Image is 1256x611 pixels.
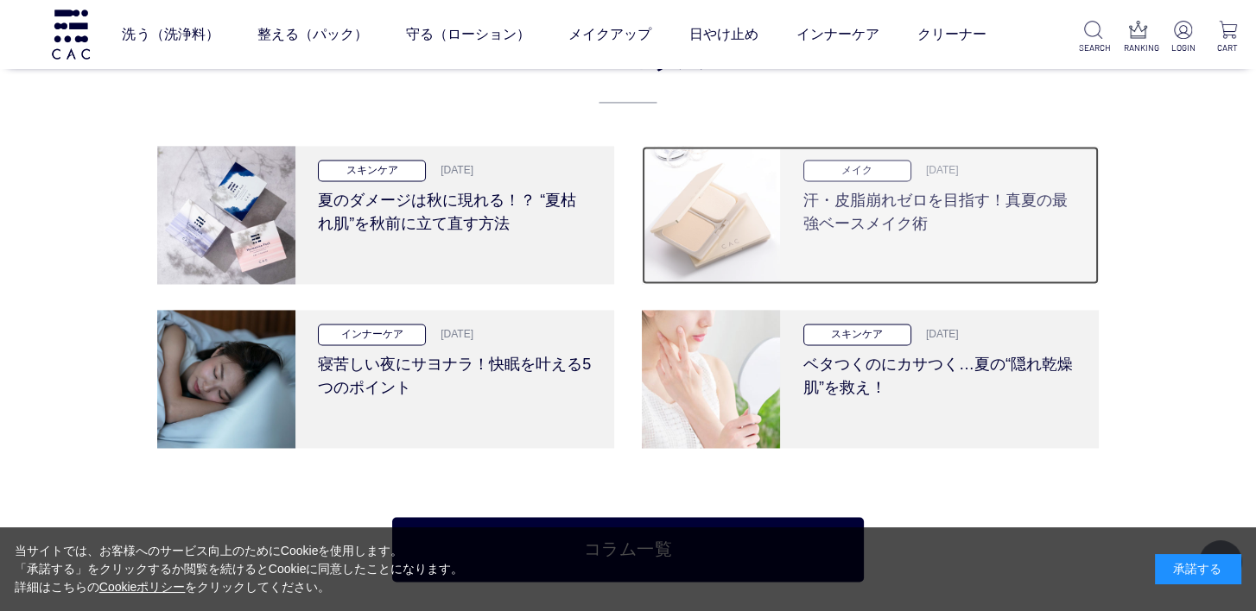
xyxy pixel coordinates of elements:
[1124,21,1152,54] a: RANKING
[803,324,911,345] p: スキンケア
[318,345,591,400] h3: 寝苦しい夜にサヨナラ！快眠を叶える5つのポイント
[122,10,219,59] a: 洗う（洗浄料）
[49,9,92,59] img: logo
[157,146,295,284] img: 夏のダメージは秋に現れる！？ “夏枯れ肌”を秋前に立て直す方法
[1214,21,1242,54] a: CART
[916,326,959,342] p: [DATE]
[318,160,426,181] p: スキンケア
[257,10,367,59] a: 整える（パック）
[642,310,1099,448] a: ベタつくのにカサつく…夏の“隠れ乾燥肌”を救え！ スキンケア [DATE] ベタつくのにカサつく…夏の“隠れ乾燥肌”を救え！
[1124,41,1152,54] p: RANKING
[430,326,473,342] p: [DATE]
[1079,41,1107,54] p: SEARCH
[1169,21,1197,54] a: LOGIN
[318,181,591,236] h3: 夏のダメージは秋に現れる！？ “夏枯れ肌”を秋前に立て直す方法
[916,162,959,178] p: [DATE]
[318,324,426,345] p: インナーケア
[917,10,986,59] a: クリーナー
[430,162,473,178] p: [DATE]
[803,345,1076,400] h3: ベタつくのにカサつく…夏の“隠れ乾燥肌”を救え！
[1079,21,1107,54] a: SEARCH
[803,181,1076,236] h3: 汗・皮脂崩れゼロを目指す！真夏の最強ベースメイク術
[1155,554,1241,584] div: 承諾する
[688,10,758,59] a: 日やけ止め
[642,146,780,284] img: 汗・皮脂崩れゼロを目指す！真夏の最強ベースメイク術
[99,580,186,594] a: Cookieポリシー
[628,144,642,158] img: webicon_green.png
[157,310,614,448] a: 寝苦しい夜にサヨナラ！快眠を叶える5つのポイント インナーケア [DATE] 寝苦しい夜にサヨナラ！快眠を叶える5つのポイント
[796,10,879,59] a: インナーケア
[157,310,295,448] img: 寝苦しい夜にサヨナラ！快眠を叶える5つのポイント
[642,146,1099,284] a: 汗・皮脂崩れゼロを目指す！真夏の最強ベースメイク術 メイク [DATE] 汗・皮脂崩れゼロを目指す！真夏の最強ベースメイク術
[405,10,530,59] a: 守る（ローション）
[1214,41,1242,54] p: CART
[1169,41,1197,54] p: LOGIN
[642,310,780,448] img: ベタつくのにカサつく…夏の“隠れ乾燥肌”を救え！
[157,146,614,284] a: 夏のダメージは秋に現れる！？ “夏枯れ肌”を秋前に立て直す方法 スキンケア [DATE] 夏のダメージは秋に現れる！？ “夏枯れ肌”を秋前に立て直す方法
[392,517,863,582] a: コラム一覧
[568,10,650,59] a: メイクアップ
[15,542,464,596] div: 当サイトでは、お客様へのサービス向上のためにCookieを使用します。 「承諾する」をクリックするか閲覧を続けるとCookieに同意したことになります。 詳細はこちらの をクリックしてください。
[803,160,911,181] p: メイク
